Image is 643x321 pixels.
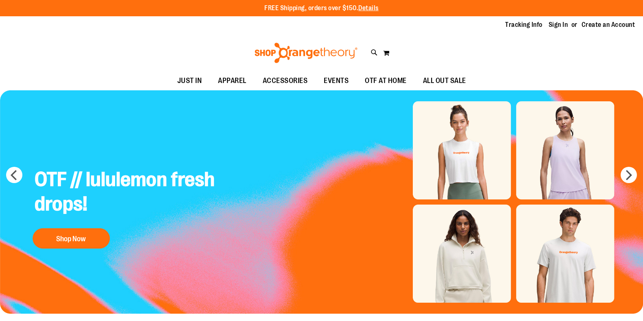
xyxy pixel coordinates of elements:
[33,228,110,249] button: Shop Now
[549,20,568,29] a: Sign In
[324,72,349,90] span: EVENTS
[505,20,543,29] a: Tracking Info
[582,20,635,29] a: Create an Account
[177,72,202,90] span: JUST IN
[6,167,22,183] button: prev
[263,72,308,90] span: ACCESSORIES
[423,72,466,90] span: ALL OUT SALE
[358,4,379,12] a: Details
[264,4,379,13] p: FREE Shipping, orders over $150.
[365,72,407,90] span: OTF AT HOME
[28,161,221,253] a: OTF // lululemon fresh drops! Shop Now
[253,43,359,63] img: Shop Orangetheory
[621,167,637,183] button: next
[28,161,221,224] h2: OTF // lululemon fresh drops!
[218,72,246,90] span: APPAREL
